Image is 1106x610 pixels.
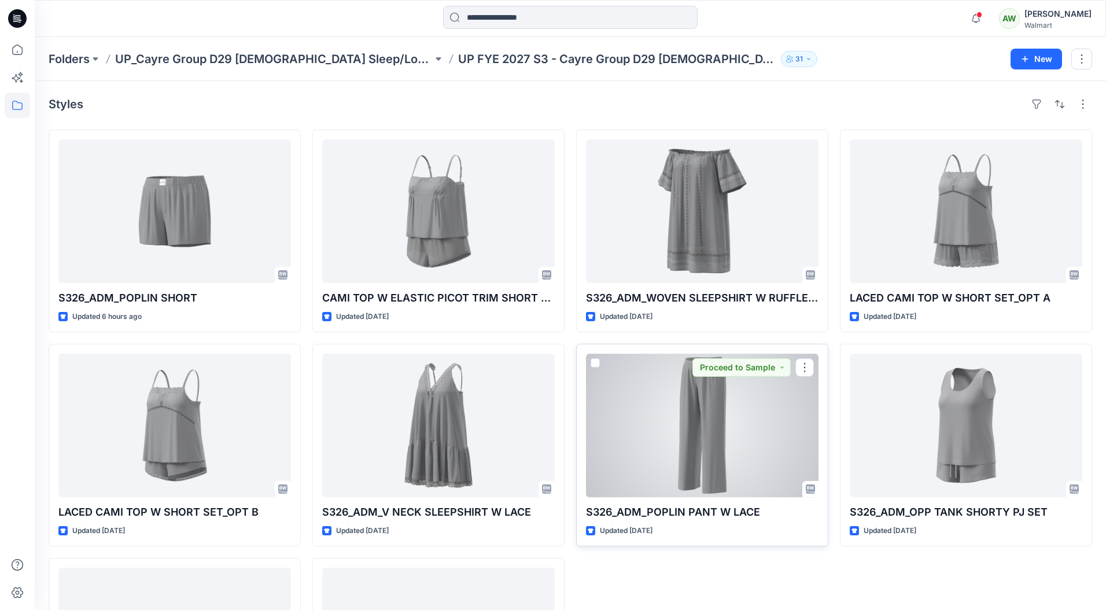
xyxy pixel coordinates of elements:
a: S326_ADM_POPLIN PANT W LACE [586,354,819,497]
a: LACED CAMI TOP W SHORT SET_OPT B [58,354,291,497]
a: LACED CAMI TOP W SHORT SET_OPT A [850,139,1082,283]
p: Updated [DATE] [72,525,125,537]
button: 31 [781,51,817,67]
p: Updated [DATE] [864,525,916,537]
p: Updated [DATE] [336,311,389,323]
a: S326_ADM_WOVEN SLEEPSHIRT W RUFFLE AND LACE [586,139,819,283]
button: New [1011,49,1062,69]
p: Updated [DATE] [864,311,916,323]
p: CAMI TOP W ELASTIC PICOT TRIM SHORT SET [322,290,555,306]
div: Walmart [1024,21,1092,30]
h4: Styles [49,97,83,111]
p: S326_ADM_POPLIN SHORT [58,290,291,306]
a: S326_ADM_OPP TANK SHORTY PJ SET [850,354,1082,497]
p: S326_ADM_V NECK SLEEPSHIRT W LACE [322,504,555,520]
a: S326_ADM_POPLIN SHORT [58,139,291,283]
p: S326_ADM_WOVEN SLEEPSHIRT W RUFFLE AND LACE [586,290,819,306]
p: 31 [795,53,803,65]
p: LACED CAMI TOP W SHORT SET_OPT A [850,290,1082,306]
a: S326_ADM_V NECK SLEEPSHIRT W LACE [322,354,555,497]
p: Updated 6 hours ago [72,311,142,323]
a: CAMI TOP W ELASTIC PICOT TRIM SHORT SET [322,139,555,283]
p: S326_ADM_OPP TANK SHORTY PJ SET [850,504,1082,520]
p: S326_ADM_POPLIN PANT W LACE [586,504,819,520]
a: UP_Cayre Group D29 [DEMOGRAPHIC_DATA] Sleep/Loungewear [115,51,433,67]
p: LACED CAMI TOP W SHORT SET_OPT B [58,504,291,520]
p: Updated [DATE] [600,311,652,323]
div: [PERSON_NAME] [1024,7,1092,21]
p: UP FYE 2027 S3 - Cayre Group D29 [DEMOGRAPHIC_DATA] Sleepwear [458,51,776,67]
p: Updated [DATE] [600,525,652,537]
div: AW [999,8,1020,29]
p: Updated [DATE] [336,525,389,537]
a: Folders [49,51,90,67]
